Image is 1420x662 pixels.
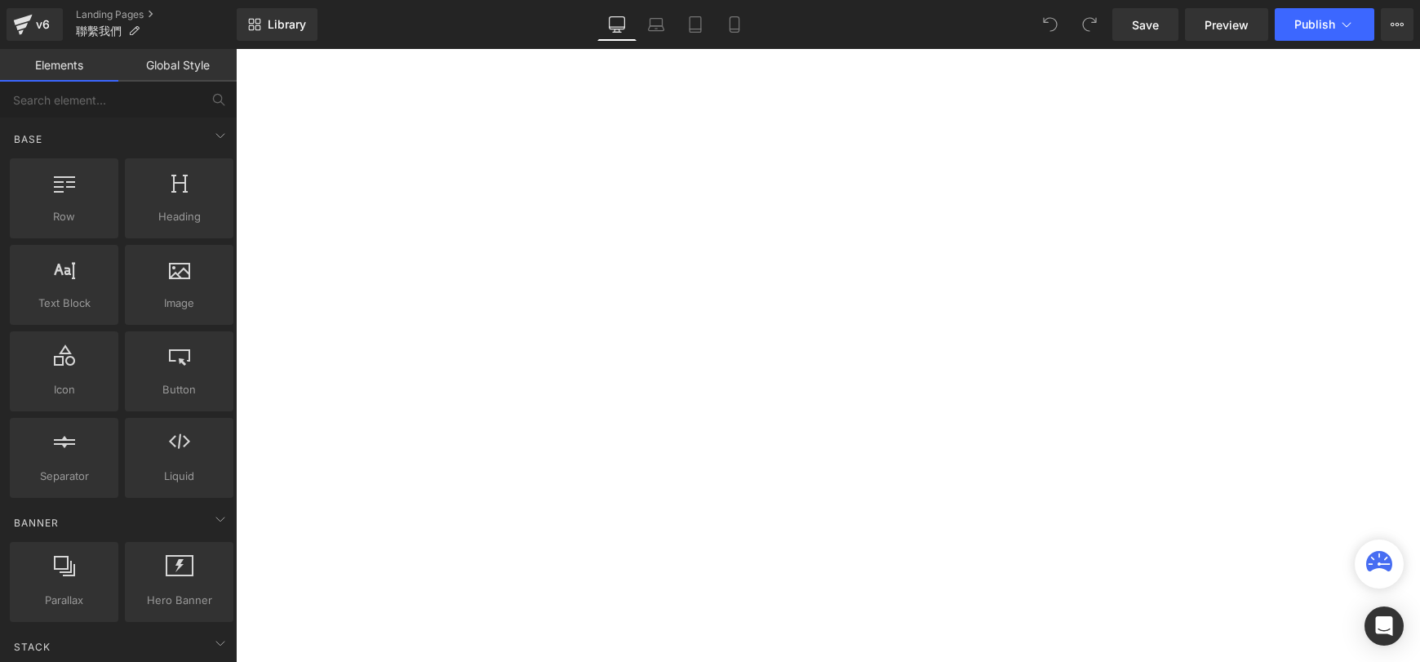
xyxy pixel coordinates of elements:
a: v6 [7,8,63,41]
button: Publish [1275,8,1374,41]
span: Banner [12,515,60,531]
a: Landing Pages [76,8,237,21]
span: Save [1132,16,1159,33]
span: Library [268,17,306,32]
button: Redo [1073,8,1106,41]
span: Icon [15,381,113,398]
button: More [1381,8,1413,41]
span: Preview [1205,16,1249,33]
span: Base [12,131,44,147]
a: Global Style [118,49,237,82]
span: Publish [1294,18,1335,31]
span: Stack [12,639,52,655]
span: Hero Banner [130,592,229,609]
span: Text Block [15,295,113,312]
div: v6 [33,14,53,35]
a: Preview [1185,8,1268,41]
div: Open Intercom Messenger [1365,606,1404,646]
span: Button [130,381,229,398]
a: Mobile [715,8,754,41]
a: Laptop [637,8,676,41]
span: Separator [15,468,113,485]
a: Desktop [597,8,637,41]
span: Row [15,208,113,225]
span: Parallax [15,592,113,609]
a: Tablet [676,8,715,41]
span: Heading [130,208,229,225]
a: New Library [237,8,317,41]
span: 聯繫我們 [76,24,122,38]
span: Image [130,295,229,312]
span: Liquid [130,468,229,485]
button: Undo [1034,8,1067,41]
